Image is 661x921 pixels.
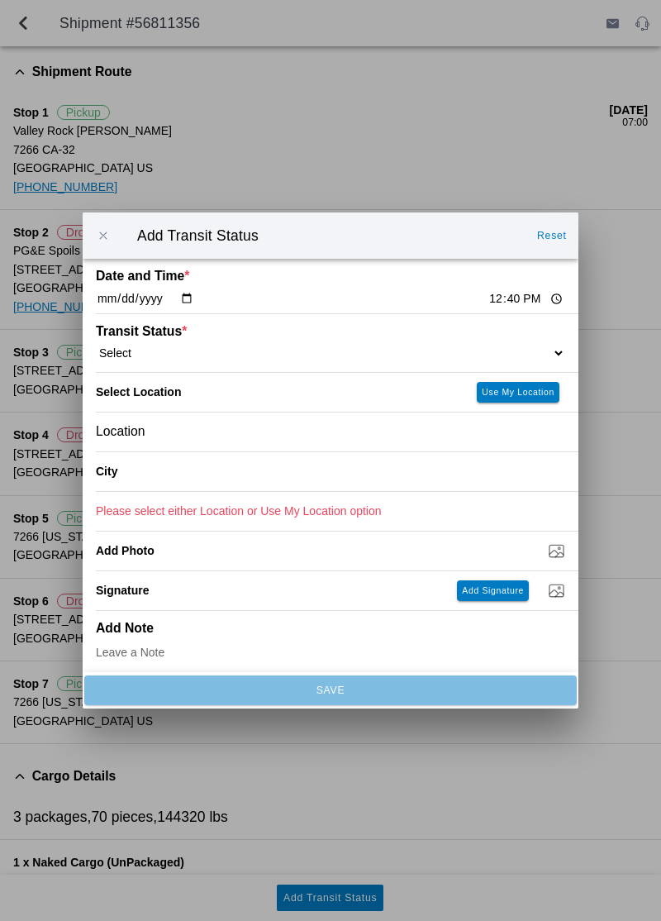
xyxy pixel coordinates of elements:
ion-label: Transit Status [96,324,448,339]
ion-button: Reset [530,222,573,249]
ion-button: Add Signature [457,580,529,601]
label: Signature [96,584,150,597]
span: Location [96,424,145,439]
label: Select Location [96,385,181,398]
ion-text: Please select either Location or Use My Location option [96,504,382,518]
ion-label: City [96,465,407,478]
ion-label: Date and Time [96,269,448,284]
ion-button: Use My Location [477,382,559,403]
ion-label: Add Note [96,621,448,636]
ion-title: Add Transit Status [121,227,529,245]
